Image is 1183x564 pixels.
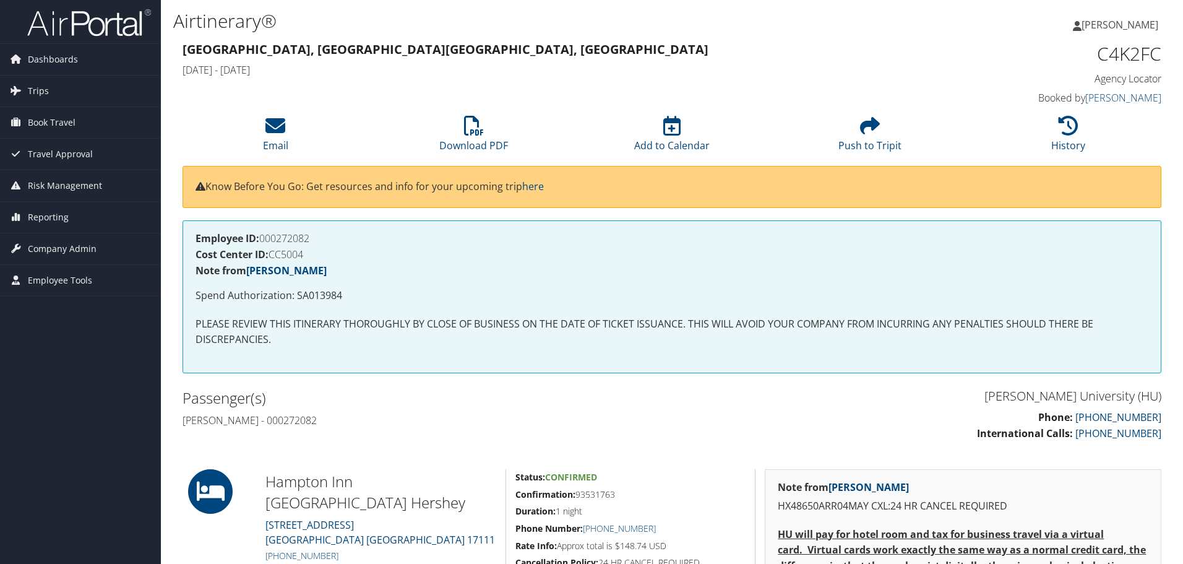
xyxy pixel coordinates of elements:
[265,550,338,562] a: [PHONE_NUMBER]
[173,8,838,34] h1: Airtinerary®
[515,540,746,552] h5: Approx total is $148.74 USD
[931,41,1161,67] h1: C4K2FC
[196,233,1148,243] h4: 000272082
[28,265,92,296] span: Employee Tools
[439,123,508,152] a: Download PDF
[1075,427,1161,440] a: [PHONE_NUMBER]
[196,264,327,277] strong: Note from
[196,288,1148,304] p: Spend Authorization: SA013984
[1082,18,1158,32] span: [PERSON_NAME]
[522,180,544,193] a: here
[931,72,1161,85] h4: Agency Locator
[263,123,288,152] a: Email
[28,233,97,264] span: Company Admin
[515,488,746,501] h5: 93531763
[183,63,912,77] h4: [DATE] - [DATE]
[196,248,269,261] strong: Cost Center ID:
[515,540,557,552] strong: Rate Info:
[838,123,901,152] a: Push to Tripit
[583,523,656,534] a: [PHONE_NUMBER]
[265,471,496,513] h2: Hampton Inn [GEOGRAPHIC_DATA] Hershey
[977,427,1073,440] strong: International Calls:
[27,8,151,37] img: airportal-logo.png
[28,139,93,170] span: Travel Approval
[1051,123,1085,152] a: History
[515,523,583,534] strong: Phone Number:
[28,170,102,201] span: Risk Management
[246,264,327,277] a: [PERSON_NAME]
[515,505,556,517] strong: Duration:
[196,179,1148,195] p: Know Before You Go: Get resources and info for your upcoming trip
[828,480,909,494] a: [PERSON_NAME]
[931,91,1161,105] h4: Booked by
[515,505,746,518] h5: 1 night
[28,202,69,233] span: Reporting
[196,316,1148,348] p: PLEASE REVIEW THIS ITINERARY THOROUGHLY BY CLOSE OF BUSINESS ON THE DATE OF TICKET ISSUANCE. THIS...
[1038,410,1073,424] strong: Phone:
[183,388,663,409] h2: Passenger(s)
[28,107,75,138] span: Book Travel
[634,123,710,152] a: Add to Calendar
[1075,410,1161,424] a: [PHONE_NUMBER]
[183,414,663,427] h4: [PERSON_NAME] - 000272082
[515,488,575,500] strong: Confirmation:
[778,480,909,494] strong: Note from
[1085,91,1161,105] a: [PERSON_NAME]
[778,498,1148,514] p: HX48650ARR04MAY CXL:24 HR CANCEL REQUIRED
[681,388,1161,405] h3: [PERSON_NAME] University (HU)
[196,232,259,245] strong: Employee ID:
[196,249,1148,259] h4: CC5004
[28,44,78,75] span: Dashboards
[28,76,49,106] span: Trips
[183,41,708,58] strong: [GEOGRAPHIC_DATA], [GEOGRAPHIC_DATA] [GEOGRAPHIC_DATA], [GEOGRAPHIC_DATA]
[515,471,545,483] strong: Status:
[265,518,495,547] a: [STREET_ADDRESS][GEOGRAPHIC_DATA] [GEOGRAPHIC_DATA] 17111
[545,471,597,483] span: Confirmed
[1073,6,1171,43] a: [PERSON_NAME]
